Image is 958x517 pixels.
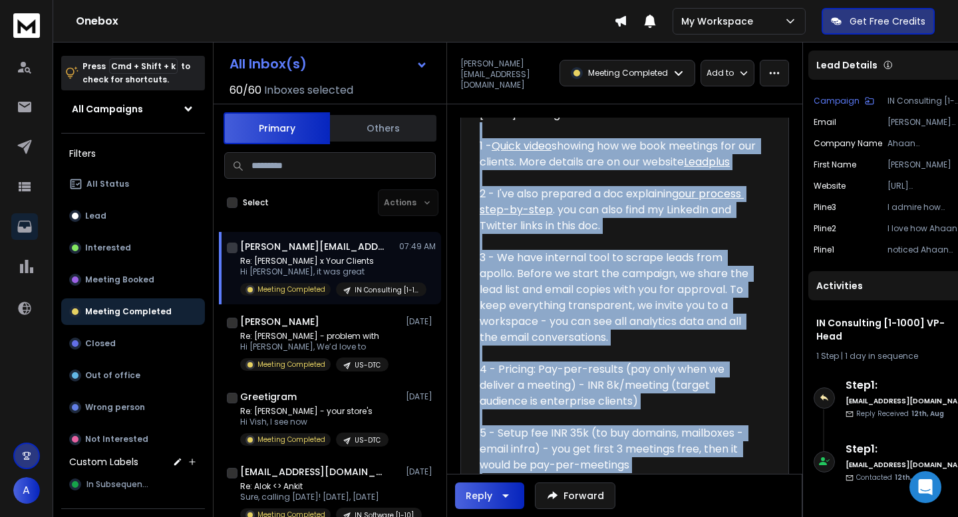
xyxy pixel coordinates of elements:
[455,482,524,509] button: Reply
[85,211,106,221] p: Lead
[406,316,436,327] p: [DATE]
[61,394,205,421] button: Wrong person
[492,138,552,154] a: Quick video
[13,13,40,38] img: logo
[406,391,436,402] p: [DATE]
[856,472,927,482] p: Contacted
[240,331,389,342] p: Re: [PERSON_NAME] - problem with
[240,240,387,253] h1: [PERSON_NAME][EMAIL_ADDRESS][DOMAIN_NAME]
[681,15,758,28] p: My Workspace
[240,266,400,277] p: Hi [PERSON_NAME], it was great
[399,241,436,252] p: 07:49 AM
[856,409,944,419] p: Reply Received
[257,284,325,294] p: Meeting Completed
[684,154,730,169] a: Leadplus
[240,417,389,427] p: Hi Vish, I see now
[243,197,269,208] label: Select
[240,492,400,502] p: Sure, calling [DATE]! [DATE], [DATE]
[61,266,205,293] button: Meeting Booked
[224,112,330,144] button: Primary
[909,471,941,503] div: Open Intercom Messenger
[850,15,925,28] p: Get Free Credits
[816,350,839,362] span: 1 Step
[814,245,834,255] p: pline1
[480,425,759,473] div: 5 - Setup fee INR 35k (to buy domains, mailboxes - email infra) - you get first 3 meetings free, ...
[240,256,400,266] p: Re: [PERSON_NAME] x Your Clients
[61,171,205,197] button: All Status
[480,362,759,409] div: 4 - Pricing: Pay-per-results (pay only when we deliver a meeting) - INR 8k/meeting (target audien...
[61,235,205,261] button: Interested
[466,489,492,502] div: Reply
[814,223,836,234] p: pline2
[72,102,143,116] h1: All Campaigns
[480,186,744,217] a: our process step-by-step
[814,96,874,106] button: Campaign
[535,482,615,509] button: Forward
[86,479,152,490] span: In Subsequence
[109,58,178,74] span: Cmd + Shift + k
[61,144,205,163] h3: Filters
[85,370,140,381] p: Out of office
[814,159,856,170] p: First Name
[814,117,836,128] p: Email
[240,465,387,478] h1: [EMAIL_ADDRESS][DOMAIN_NAME]
[406,466,436,477] p: [DATE]
[480,186,759,234] div: 2 - I've also prepared a doc explaining . you can also find my LinkedIn and Twitter links in this...
[85,243,131,253] p: Interested
[85,402,145,413] p: Wrong person
[257,435,325,445] p: Meeting Completed
[82,60,190,86] p: Press to check for shortcuts.
[588,68,668,78] p: Meeting Completed
[480,250,759,346] div: 3 - We have internal tool to scrape leads from apollo. Before we start the campaign, we share the...
[240,406,389,417] p: Re: [PERSON_NAME] - your store's
[85,434,148,445] p: Not Interested
[822,8,935,35] button: Get Free Credits
[814,181,846,191] p: website
[480,138,759,170] div: 1 - showing how we book meetings for our clients. More details are on our website
[85,306,172,317] p: Meeting Completed
[61,362,205,389] button: Out of office
[61,471,205,498] button: In Subsequence
[816,58,878,72] p: Lead Details
[895,472,927,482] span: 12th, Aug
[76,13,614,29] h1: Onebox
[257,360,325,369] p: Meeting Completed
[814,138,882,149] p: Company Name
[355,285,418,295] p: IN Consulting [1-1000] VP-Head
[240,481,400,492] p: Re: Alok <> Ankit
[911,409,944,419] span: 12th, Aug
[240,315,319,328] h1: [PERSON_NAME]
[845,350,918,362] span: 1 day in sequence
[219,51,438,77] button: All Inbox(s)
[85,274,154,285] p: Meeting Booked
[61,203,205,229] button: Lead
[240,390,297,403] h1: Greetigram
[13,477,40,504] button: A
[61,96,205,122] button: All Campaigns
[264,82,353,98] h3: Inboxes selected
[86,179,129,189] p: All Status
[707,68,734,78] p: Add to
[230,57,307,70] h1: All Inbox(s)
[330,114,436,143] button: Others
[355,435,381,445] p: US-DTC
[69,455,138,468] h3: Custom Labels
[814,202,836,213] p: pline3
[61,298,205,325] button: Meeting Completed
[355,360,381,370] p: US-DTC
[61,426,205,453] button: Not Interested
[460,58,552,90] p: [PERSON_NAME][EMAIL_ADDRESS][DOMAIN_NAME]
[230,82,261,98] span: 60 / 60
[61,330,205,357] button: Closed
[814,96,860,106] p: Campaign
[85,338,116,349] p: Closed
[240,342,389,352] p: Hi [PERSON_NAME], We’d love to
